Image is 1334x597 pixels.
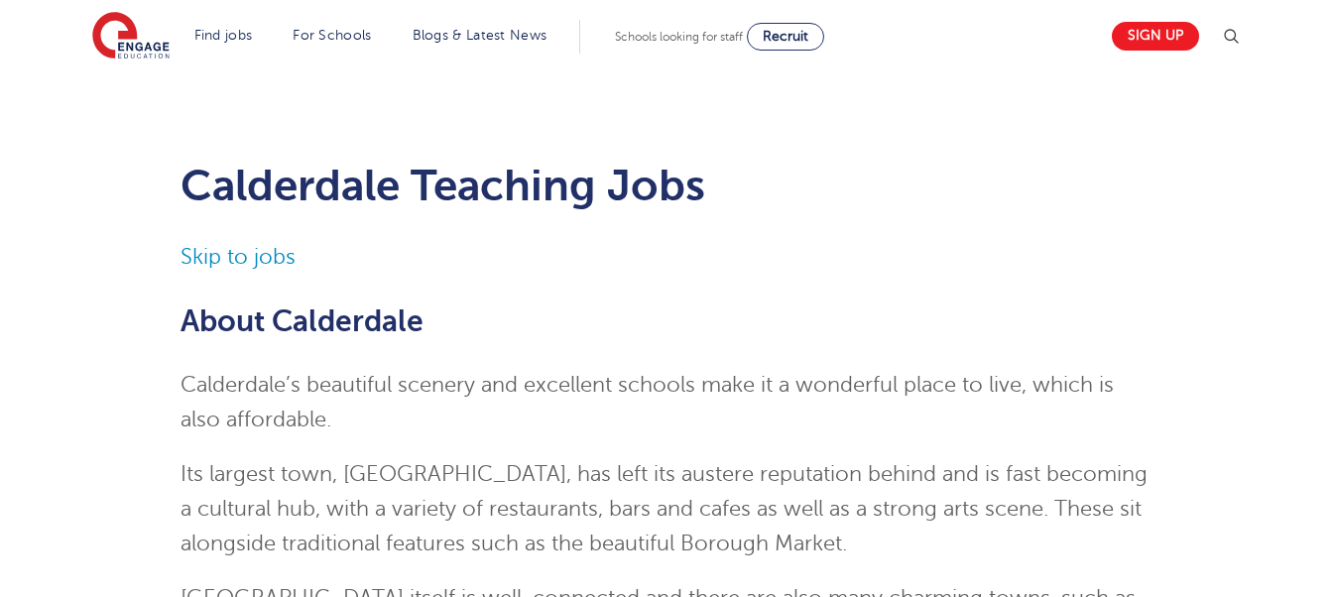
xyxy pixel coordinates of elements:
span: Schools looking for staff [615,30,743,44]
a: Find jobs [194,28,253,43]
a: Recruit [747,23,824,51]
span: Its largest town, [GEOGRAPHIC_DATA], has left its austere reputation behind and is fast becoming ... [181,462,1148,555]
h1: Calderdale Teaching Jobs [181,161,1153,210]
a: For Schools [293,28,371,43]
span: About Calderdale [181,304,424,338]
span: Recruit [763,29,808,44]
img: Engage Education [92,12,170,61]
span: Calderdale’s beautiful scenery and excellent schools make it a wonderful place to live, which is ... [181,373,1114,431]
a: Sign up [1112,22,1199,51]
a: Blogs & Latest News [413,28,547,43]
a: Skip to jobs [181,245,296,269]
